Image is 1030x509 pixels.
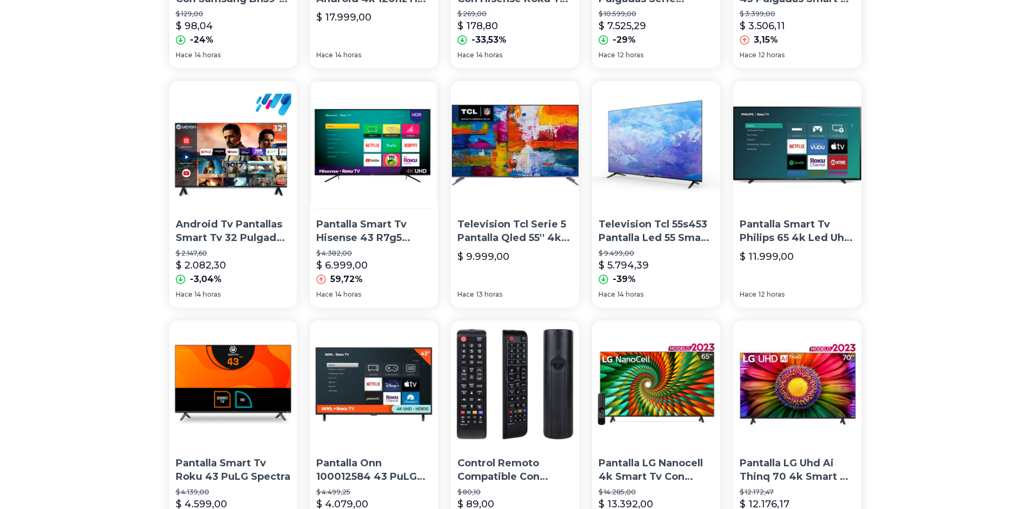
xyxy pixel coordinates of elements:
p: $ 80,10 [457,488,573,497]
img: Android Tv Pantallas Smart Tv 32 Pulgadas Weyon Television [169,81,297,209]
p: $ 5.794,39 [599,258,649,273]
img: Control Remoto Compatible Con Samsung Smart Tv Aa59-00825a [451,320,579,448]
span: 14 horas [195,51,221,59]
p: $ 9.499,00 [599,249,714,258]
p: -39% [613,273,636,286]
p: $ 4.499,25 [316,488,431,497]
p: $ 14.285,00 [599,488,714,497]
p: Pantalla LG Nanocell 4k Smart Tv Con Thinq Ai 65nano77sra [599,457,714,484]
span: Hace [457,290,474,299]
span: Hace [316,51,333,59]
p: $ 4.382,00 [316,249,431,258]
p: $ 129,00 [176,10,291,18]
p: $ 178,80 [457,18,498,34]
p: $ 3.506,11 [740,18,785,34]
span: Hace [599,51,615,59]
p: 59,72% [330,273,363,286]
p: Pantalla Smart Tv Roku 43 PuLG Spectra [176,457,291,484]
p: $ 98,04 [176,18,213,34]
a: Android Tv Pantallas Smart Tv 32 Pulgadas Weyon TelevisionAndroid Tv Pantallas Smart Tv 32 Pulgad... [169,81,297,307]
img: Television Tcl 55s453 Pantalla Led 55 Smart Tv 4k Ultra Hd [592,81,720,209]
span: 13 horas [476,290,502,299]
img: Pantalla Smart Tv Philips 65 4k Led Uhd Roku Hdr 65pfl4864 [733,81,861,209]
img: Pantalla Onn 100012584 43 PuLG Led 4k 2160p Roku Smart Tv [310,320,438,448]
span: 14 horas [195,290,221,299]
img: Television Tcl Serie 5 Pantalla Qled 55'' 4k Smart Roku Tv [451,81,579,209]
p: -24% [190,34,214,46]
span: Hace [176,290,192,299]
p: $ 17.999,00 [316,10,371,25]
p: $ 2.082,30 [176,258,226,273]
img: Pantalla Smart Tv Roku 43 PuLG Spectra [169,320,297,448]
span: 12 horas [759,51,785,59]
span: 14 horas [617,290,643,299]
p: Pantalla Smart Tv Hisense 43 R7g5 Series 4k Uhd Roku 43r7g5 [316,218,431,245]
span: Hace [740,51,756,59]
p: Pantalla Smart Tv Philips 65 4k Led Uhd Roku Hdr 65pfl4864 [740,218,855,245]
p: Pantalla LG Uhd Ai Thinq 70 4k Smart Tv 70ur8750psa [740,457,855,484]
p: $ 6.999,00 [316,258,368,273]
p: $ 9.999,00 [457,249,509,264]
p: -3,04% [190,273,222,286]
p: Television Tcl Serie 5 Pantalla Qled 55'' 4k Smart Roku Tv [457,218,573,245]
a: Pantalla Smart Tv Philips 65 4k Led Uhd Roku Hdr 65pfl4864Pantalla Smart Tv Philips 65 4k Led Uhd... [733,81,861,307]
span: 14 horas [476,51,502,59]
p: $ 2.147,60 [176,249,291,258]
a: Television Tcl Serie 5 Pantalla Qled 55'' 4k Smart Roku TvTelevision Tcl Serie 5 Pantalla Qled 55... [451,81,579,307]
p: Pantalla Onn 100012584 43 PuLG Led 4k 2160p Roku Smart Tv [316,457,431,484]
img: Pantalla LG Uhd Ai Thinq 70 4k Smart Tv 70ur8750psa [733,320,861,448]
a: Pantalla Smart Tv Hisense 43 R7g5 Series 4k Uhd Roku 43r7g5Pantalla Smart Tv Hisense 43 R7g5 Seri... [310,81,438,307]
p: $ 10.599,00 [599,10,714,18]
p: -33,53% [471,34,507,46]
p: $ 7.525,29 [599,18,646,34]
span: 12 horas [759,290,785,299]
p: $ 4.139,00 [176,488,291,497]
span: Hace [457,51,474,59]
p: $ 3.399,00 [740,10,855,18]
span: Hace [740,290,756,299]
img: Pantalla Smart Tv Hisense 43 R7g5 Series 4k Uhd Roku 43r7g5 [310,81,438,209]
span: Hace [599,290,615,299]
img: Pantalla LG Nanocell 4k Smart Tv Con Thinq Ai 65nano77sra [592,320,720,448]
span: 12 horas [617,51,643,59]
p: Control Remoto Compatible Con Samsung Smart Tv Aa59-00825a [457,457,573,484]
p: $ 11.999,00 [740,249,794,264]
span: Hace [316,290,333,299]
a: Television Tcl 55s453 Pantalla Led 55 Smart Tv 4k Ultra HdTelevision Tcl 55s453 Pantalla Led 55 S... [592,81,720,307]
span: Hace [176,51,192,59]
p: 3,15% [754,34,778,46]
span: 14 horas [335,290,361,299]
p: -29% [613,34,636,46]
p: $ 12.172,47 [740,488,855,497]
span: 14 horas [335,51,361,59]
p: Television Tcl 55s453 Pantalla Led 55 Smart Tv 4k Ultra Hd [599,218,714,245]
p: Android Tv Pantallas Smart Tv 32 Pulgadas Weyon Television [176,218,291,245]
p: $ 269,00 [457,10,573,18]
